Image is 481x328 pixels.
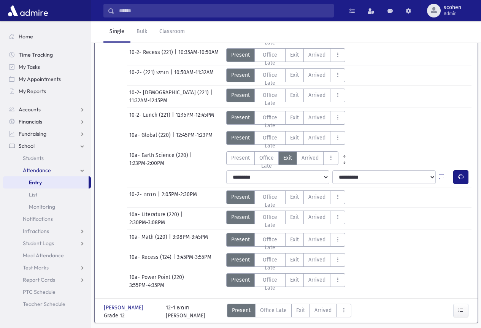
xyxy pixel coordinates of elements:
[6,3,50,18] img: AdmirePro
[3,274,91,286] a: Report Cards
[210,89,214,97] span: |
[23,252,64,259] span: Meal Attendance
[290,276,299,284] span: Exit
[19,33,33,40] span: Home
[29,203,55,210] span: Monitoring
[231,213,250,221] span: Present
[290,91,299,99] span: Exit
[226,273,346,287] div: AttTypes
[3,261,91,274] a: Test Marks
[176,111,214,125] span: 12:15PM-12:45PM
[226,111,346,125] div: AttTypes
[129,211,181,219] span: 10a- Literature (220)
[19,88,46,95] span: My Reports
[231,154,250,162] span: Present
[23,240,54,247] span: Student Logs
[129,151,190,159] span: 10a- Earth Science (220)
[314,306,332,314] span: Arrived
[3,201,91,213] a: Monitoring
[290,193,299,201] span: Exit
[444,11,461,17] span: Admin
[259,276,281,292] span: Office Late
[3,116,91,128] a: Financials
[3,164,91,176] a: Attendance
[259,213,281,229] span: Office Late
[3,286,91,298] a: PTC Schedule
[23,167,51,174] span: Attendance
[226,48,346,62] div: AttTypes
[231,71,250,79] span: Present
[259,51,281,67] span: Office Late
[260,306,287,314] span: Office Late
[290,213,299,221] span: Exit
[308,91,325,99] span: Arrived
[226,190,346,204] div: AttTypes
[231,91,250,99] span: Present
[190,151,194,159] span: |
[259,154,274,170] span: Office Late
[259,114,281,130] span: Office Late
[172,111,176,125] span: |
[338,157,350,163] a: All Later
[29,191,37,198] span: List
[177,253,211,267] span: 3:45PM-3:55PM
[231,236,250,244] span: Present
[129,159,164,167] span: 1:23PM-2:00PM
[129,97,167,105] span: 11:32AM-12:15PM
[308,51,325,59] span: Arrived
[308,114,325,122] span: Arrived
[23,228,49,235] span: Infractions
[3,61,91,73] a: My Tasks
[231,51,250,59] span: Present
[308,276,325,284] span: Arrived
[259,236,281,252] span: Office Late
[19,76,61,82] span: My Appointments
[338,151,350,157] a: All Prior
[259,91,281,107] span: Office Late
[129,273,186,281] span: 10a- Power Point (220)
[23,288,56,295] span: PTC Schedule
[308,71,325,79] span: Arrived
[173,233,208,247] span: 3:08PM-3:45PM
[169,233,173,247] span: |
[130,21,153,43] a: Bulk
[290,256,299,264] span: Exit
[308,256,325,264] span: Arrived
[129,131,172,145] span: 10a- Global (220)
[231,134,250,142] span: Present
[158,190,162,204] span: |
[3,85,91,97] a: My Reports
[226,233,346,247] div: AttTypes
[226,151,350,165] div: AttTypes
[227,304,351,320] div: AttTypes
[129,190,158,204] span: 10-2- מנחה
[170,68,174,82] span: |
[3,237,91,249] a: Student Logs
[308,134,325,142] span: Arrived
[231,256,250,264] span: Present
[23,276,55,283] span: Report Cards
[3,128,91,140] a: Fundraising
[3,213,91,225] a: Notifications
[173,253,177,267] span: |
[129,219,165,227] span: 2:30PM-3:08PM
[259,256,281,272] span: Office Late
[129,253,173,267] span: 10a- Recess (124)
[290,71,299,79] span: Exit
[302,154,319,162] span: Arrived
[3,140,91,152] a: School
[259,71,281,87] span: Office Late
[290,236,299,244] span: Exit
[3,30,91,43] a: Home
[308,213,325,221] span: Arrived
[129,48,175,62] span: 10-2- Recess (221)
[290,134,299,142] span: Exit
[19,143,35,149] span: School
[29,179,42,186] span: Entry
[19,130,46,137] span: Fundraising
[162,190,197,204] span: 2:05PM-2:30PM
[19,51,53,58] span: Time Tracking
[308,193,325,201] span: Arrived
[19,106,41,113] span: Accounts
[23,301,65,307] span: Teacher Schedule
